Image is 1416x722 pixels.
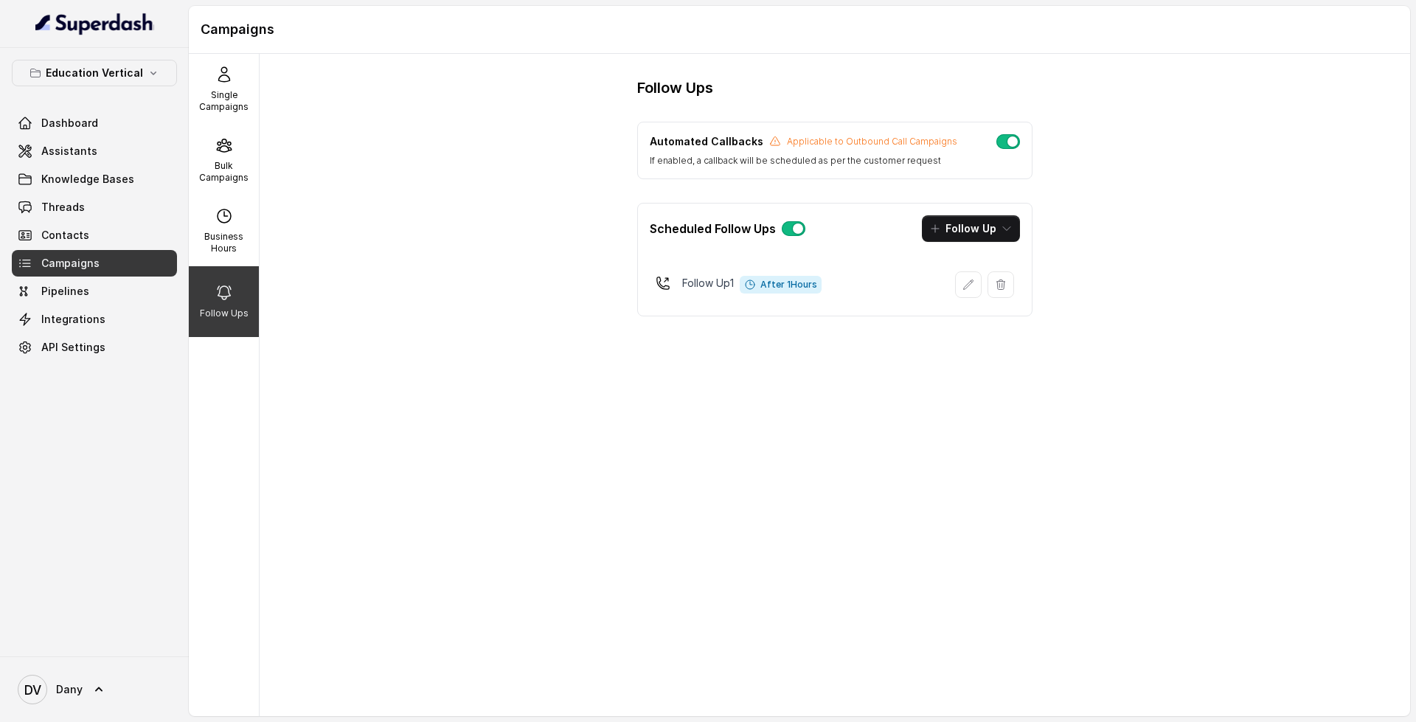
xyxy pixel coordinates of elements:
span: Campaigns [41,256,100,271]
span: Pipelines [41,284,89,299]
p: Automated Callbacks [650,134,763,149]
text: DV [24,682,41,698]
span: Threads [41,200,85,215]
h1: Campaigns [201,18,1398,41]
p: If enabled, a callback will be scheduled as per the customer request [650,155,957,167]
a: Dashboard [12,110,177,136]
p: Business Hours [195,231,253,254]
a: Knowledge Bases [12,166,177,192]
a: Dany [12,669,177,710]
span: Contacts [41,228,89,243]
p: Follow Up 1 [682,276,734,291]
img: light.svg [35,12,154,35]
p: Bulk Campaigns [195,160,253,184]
a: Contacts [12,222,177,249]
span: Knowledge Bases [41,172,134,187]
p: Single Campaigns [195,89,253,113]
span: Dany [56,682,83,697]
button: Education Vertical [12,60,177,86]
p: Applicable to Outbound Call Campaigns [787,136,957,147]
a: Threads [12,194,177,221]
span: Integrations [41,312,105,327]
h3: Follow Ups [637,77,713,98]
button: Follow Up [922,215,1020,242]
a: API Settings [12,334,177,361]
span: Assistants [41,144,97,159]
p: Education Vertical [46,64,143,82]
a: Integrations [12,306,177,333]
a: Campaigns [12,250,177,277]
span: API Settings [41,340,105,355]
span: Dashboard [41,116,98,131]
a: Assistants [12,138,177,164]
a: Pipelines [12,278,177,305]
p: Follow Ups [200,308,249,319]
p: Scheduled Follow Ups [650,220,776,237]
span: After 1 Hours [740,276,822,294]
